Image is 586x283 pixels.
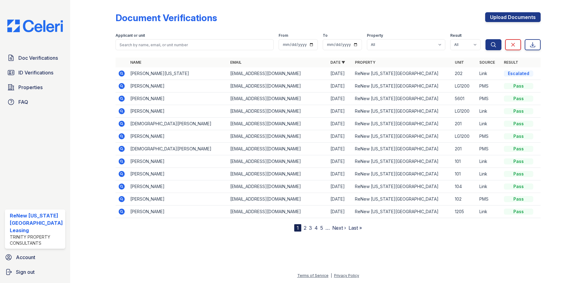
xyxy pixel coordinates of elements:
[352,155,453,168] td: ReNew [US_STATE][GEOGRAPHIC_DATA]
[352,193,453,206] td: ReNew [US_STATE][GEOGRAPHIC_DATA]
[323,33,328,38] label: To
[477,105,501,118] td: Link
[5,81,65,93] a: Properties
[477,143,501,155] td: PMS
[477,206,501,218] td: Link
[128,130,228,143] td: [PERSON_NAME]
[328,67,352,80] td: [DATE]
[328,155,352,168] td: [DATE]
[352,143,453,155] td: ReNew [US_STATE][GEOGRAPHIC_DATA]
[504,133,533,139] div: Pass
[230,60,242,65] a: Email
[320,225,323,231] a: 5
[228,180,328,193] td: [EMAIL_ADDRESS][DOMAIN_NAME]
[504,60,518,65] a: Result
[128,80,228,92] td: [PERSON_NAME]
[328,180,352,193] td: [DATE]
[2,20,68,32] img: CE_Logo_Blue-a8612792a0a2168367f1c8372b55b34899dd931a85d93a1a3d3e32e68fde9ad4.png
[128,180,228,193] td: [PERSON_NAME]
[352,80,453,92] td: ReNew [US_STATE][GEOGRAPHIC_DATA]
[504,146,533,152] div: Pass
[452,118,477,130] td: 201
[504,158,533,164] div: Pass
[352,130,453,143] td: ReNew [US_STATE][GEOGRAPHIC_DATA]
[228,155,328,168] td: [EMAIL_ADDRESS][DOMAIN_NAME]
[477,168,501,180] td: Link
[314,225,318,231] a: 4
[128,168,228,180] td: [PERSON_NAME]
[504,196,533,202] div: Pass
[504,121,533,127] div: Pass
[128,155,228,168] td: [PERSON_NAME]
[18,69,53,76] span: ID Verifications
[228,67,328,80] td: [EMAIL_ADDRESS][DOMAIN_NAME]
[477,118,501,130] td: Link
[452,105,477,118] td: LG1200
[279,33,288,38] label: From
[330,60,345,65] a: Date ▼
[455,60,464,65] a: Unit
[352,67,453,80] td: ReNew [US_STATE][GEOGRAPHIC_DATA]
[328,193,352,206] td: [DATE]
[128,67,228,80] td: [PERSON_NAME][US_STATE]
[504,108,533,114] div: Pass
[228,105,328,118] td: [EMAIL_ADDRESS][DOMAIN_NAME]
[504,209,533,215] div: Pass
[128,206,228,218] td: [PERSON_NAME]
[477,80,501,92] td: PMS
[367,33,383,38] label: Property
[16,254,35,261] span: Account
[479,60,495,65] a: Source
[452,130,477,143] td: LG1200
[328,143,352,155] td: [DATE]
[228,143,328,155] td: [EMAIL_ADDRESS][DOMAIN_NAME]
[332,225,346,231] a: Next ›
[328,80,352,92] td: [DATE]
[452,168,477,180] td: 101
[294,224,301,232] div: 1
[352,206,453,218] td: ReNew [US_STATE][GEOGRAPHIC_DATA]
[328,206,352,218] td: [DATE]
[328,92,352,105] td: [DATE]
[10,234,63,246] div: Trinity Property Consultants
[504,183,533,190] div: Pass
[128,105,228,118] td: [PERSON_NAME]
[452,155,477,168] td: 101
[5,66,65,79] a: ID Verifications
[328,168,352,180] td: [DATE]
[331,273,332,278] div: |
[504,171,533,177] div: Pass
[477,130,501,143] td: PMS
[452,80,477,92] td: LG1200
[325,224,330,232] span: …
[18,54,58,62] span: Doc Verifications
[504,70,533,77] div: Escalated
[2,251,68,263] a: Account
[477,180,501,193] td: Link
[352,168,453,180] td: ReNew [US_STATE][GEOGRAPHIC_DATA]
[352,92,453,105] td: ReNew [US_STATE][GEOGRAPHIC_DATA]
[348,225,362,231] a: Last »
[228,168,328,180] td: [EMAIL_ADDRESS][DOMAIN_NAME]
[452,180,477,193] td: 104
[477,155,501,168] td: Link
[334,273,359,278] a: Privacy Policy
[116,12,217,23] div: Document Verifications
[352,118,453,130] td: ReNew [US_STATE][GEOGRAPHIC_DATA]
[477,67,501,80] td: Link
[309,225,312,231] a: 3
[452,206,477,218] td: 1205
[328,130,352,143] td: [DATE]
[477,193,501,206] td: PMS
[228,130,328,143] td: [EMAIL_ADDRESS][DOMAIN_NAME]
[18,98,28,106] span: FAQ
[452,92,477,105] td: 5601
[477,92,501,105] td: PMS
[450,33,462,38] label: Result
[18,84,43,91] span: Properties
[128,92,228,105] td: [PERSON_NAME]
[352,105,453,118] td: ReNew [US_STATE][GEOGRAPHIC_DATA]
[5,96,65,108] a: FAQ
[116,39,274,50] input: Search by name, email, or unit number
[16,268,35,276] span: Sign out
